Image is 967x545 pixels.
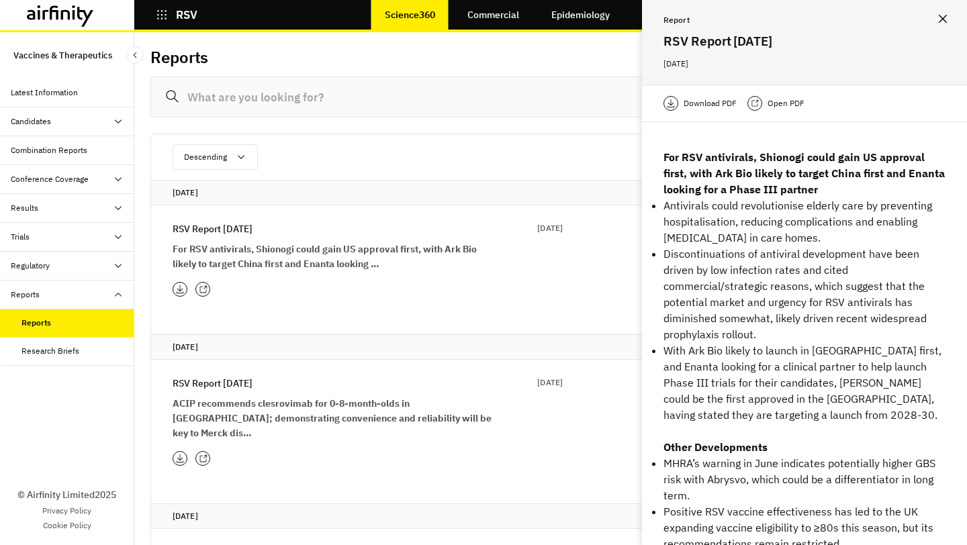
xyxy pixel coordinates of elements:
p: RSV [176,9,197,21]
div: Latest Information [11,87,78,99]
div: Results [11,202,38,214]
div: Reports [11,289,40,301]
p: [DATE] [663,56,946,71]
a: Privacy Policy [42,505,91,517]
button: Close Sidebar [126,46,144,64]
p: Open PDF [768,97,804,110]
p: Science360 [385,9,435,20]
button: RSV [156,3,197,26]
button: Descending [173,144,258,170]
strong: For RSV antivirals, Shionogi could gain US approval first, with Ark Bio likely to target China fi... [663,150,945,196]
p: [DATE] [173,186,929,199]
strong: ACIP recommends clesrovimab for 0-8-month-olds in [GEOGRAPHIC_DATA]; demonstrating convenience an... [173,397,492,439]
div: Candidates [11,115,51,128]
p: Download PDF [684,97,737,110]
li: MHRA’s warning in June indicates potentially higher GBS risk with Abrysvo, which could be a diffe... [663,455,946,503]
strong: For RSV antivirals, Shionogi could gain US approval first, with Ark Bio likely to target China fi... [173,243,477,270]
p: Vaccines & Therapeutics [13,43,112,68]
p: Antivirals could revolutionise elderly care by preventing hospitalisation, reducing complications... [663,197,946,246]
div: Conference Coverage [11,173,89,185]
input: What are you looking for? [150,77,951,117]
p: © Airfinity Limited 2025 [17,488,116,502]
div: Trials [11,231,30,243]
div: Reports [21,317,51,329]
p: RSV Report [DATE] [173,221,252,236]
p: [DATE] [537,376,563,389]
div: Combination Reports [11,144,87,156]
div: Research Briefs [21,345,79,357]
a: Cookie Policy [43,519,91,532]
p: With Ark Bio likely to launch in [GEOGRAPHIC_DATA] first, and Enanta looking for a clinical partn... [663,342,946,423]
div: Regulatory [11,260,50,272]
p: [DATE] [173,509,929,523]
p: [DATE] [537,221,563,235]
h2: Reports [150,48,208,67]
p: RSV Report [DATE] [173,376,252,391]
p: Discontinuations of antiviral development have been driven by low infection rates and cited comme... [663,246,946,342]
p: [DATE] [173,340,929,354]
strong: Other Developments [663,440,768,454]
h2: RSV Report [DATE] [663,31,946,51]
